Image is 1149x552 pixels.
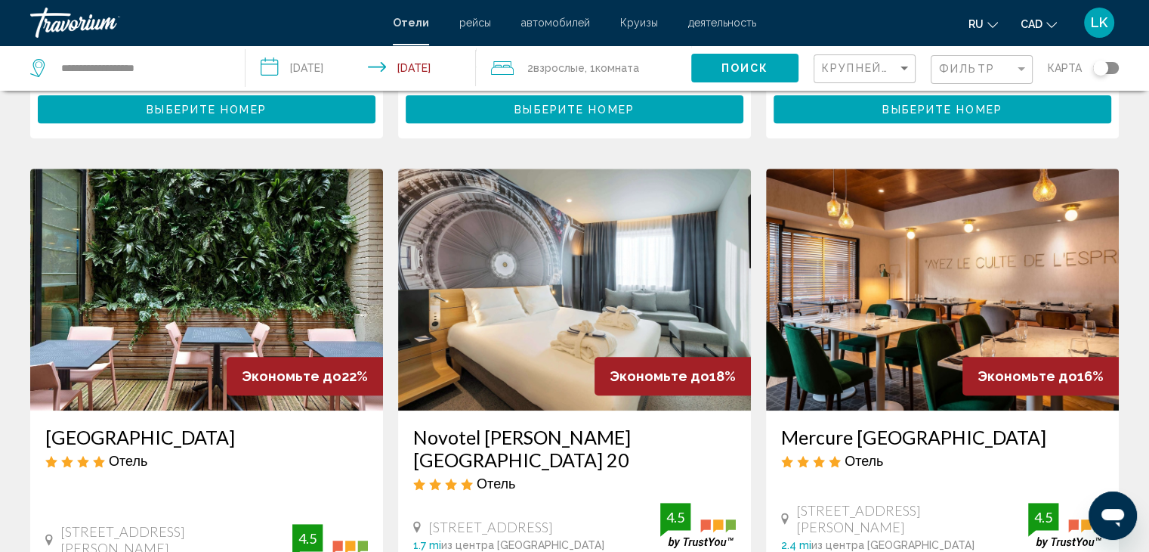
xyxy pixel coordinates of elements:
div: 16% [962,357,1119,395]
span: из центра [GEOGRAPHIC_DATA] [811,539,974,551]
a: Выберите номер [774,99,1111,116]
button: Check-in date: Nov 26, 2025 Check-out date: Nov 30, 2025 [246,45,476,91]
div: 4.5 [660,508,690,526]
span: Отель [845,452,883,469]
a: Круизы [620,17,658,29]
span: Крупнейшие сбережения [822,62,1002,74]
button: Filter [931,54,1033,85]
a: Travorium [30,8,378,38]
a: автомобилей [521,17,590,29]
span: Выберите номер [882,104,1002,116]
img: Hotel image [398,169,751,411]
div: 22% [227,357,383,395]
a: деятельность [688,17,756,29]
img: trustyou-badge.svg [660,503,736,547]
div: 4.5 [292,529,323,547]
img: trustyou-badge.svg [1028,503,1104,547]
button: Toggle map [1082,61,1119,75]
span: Комната [595,62,639,74]
a: Mercure [GEOGRAPHIC_DATA] [781,426,1104,448]
span: LK [1091,15,1107,30]
img: Hotel image [766,169,1119,411]
button: Поиск [691,54,798,82]
div: 18% [595,357,751,395]
button: Выберите номер [38,95,375,123]
span: из центра [GEOGRAPHIC_DATA] [441,539,604,551]
button: Выберите номер [406,95,743,123]
a: Novotel [PERSON_NAME][GEOGRAPHIC_DATA] 20 [413,426,736,471]
img: Hotel image [30,169,383,411]
span: 2 [527,57,585,79]
button: User Menu [1080,7,1119,39]
span: 1.7 mi [413,539,441,551]
span: [STREET_ADDRESS][PERSON_NAME] [796,502,1028,535]
span: карта [1048,57,1082,79]
a: Отели [393,17,429,29]
iframe: Button to launch messaging window [1089,492,1137,540]
mat-select: Sort by [822,63,911,76]
a: Выберите номер [406,99,743,116]
span: Отель [477,475,515,492]
div: 4 star Hotel [781,452,1104,469]
div: 4.5 [1028,508,1058,526]
a: [GEOGRAPHIC_DATA] [45,426,368,448]
span: [STREET_ADDRESS] [428,519,553,535]
div: 4 star Hotel [45,452,368,469]
a: Выберите номер [38,99,375,116]
a: рейсы [459,17,491,29]
span: Поиск [721,63,769,75]
span: ru [968,18,984,30]
span: Взрослые [533,62,585,74]
span: Экономьте до [978,368,1077,384]
span: Фильтр [939,63,995,75]
button: Выберите номер [774,95,1111,123]
span: Экономьте до [610,368,709,384]
div: 4 star Hotel [413,475,736,492]
span: Отель [109,452,147,469]
span: Выберите номер [514,104,634,116]
span: , 1 [585,57,639,79]
button: Travelers: 2 adults, 0 children [476,45,691,91]
button: Change currency [1021,13,1057,35]
span: CAD [1021,18,1042,30]
span: 2.4 mi [781,539,811,551]
span: Выберите номер [147,104,266,116]
button: Change language [968,13,998,35]
span: Экономьте до [242,368,341,384]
